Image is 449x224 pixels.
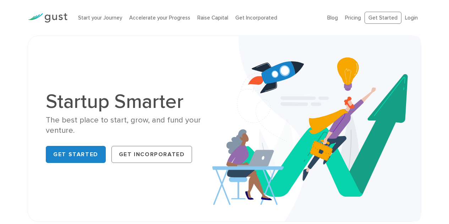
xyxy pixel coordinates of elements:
[111,146,192,163] a: Get Incorporated
[78,15,122,21] a: Start your Journey
[28,13,67,23] img: Gust Logo
[345,15,361,21] a: Pricing
[405,15,418,21] a: Login
[235,15,277,21] a: Get Incorporated
[46,146,106,163] a: Get Started
[197,15,228,21] a: Raise Capital
[46,92,219,111] h1: Startup Smarter
[212,36,421,222] img: Startup Smarter Hero
[327,15,338,21] a: Blog
[46,115,219,136] div: The best place to start, grow, and fund your venture.
[365,12,401,24] a: Get Started
[129,15,190,21] a: Accelerate your Progress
